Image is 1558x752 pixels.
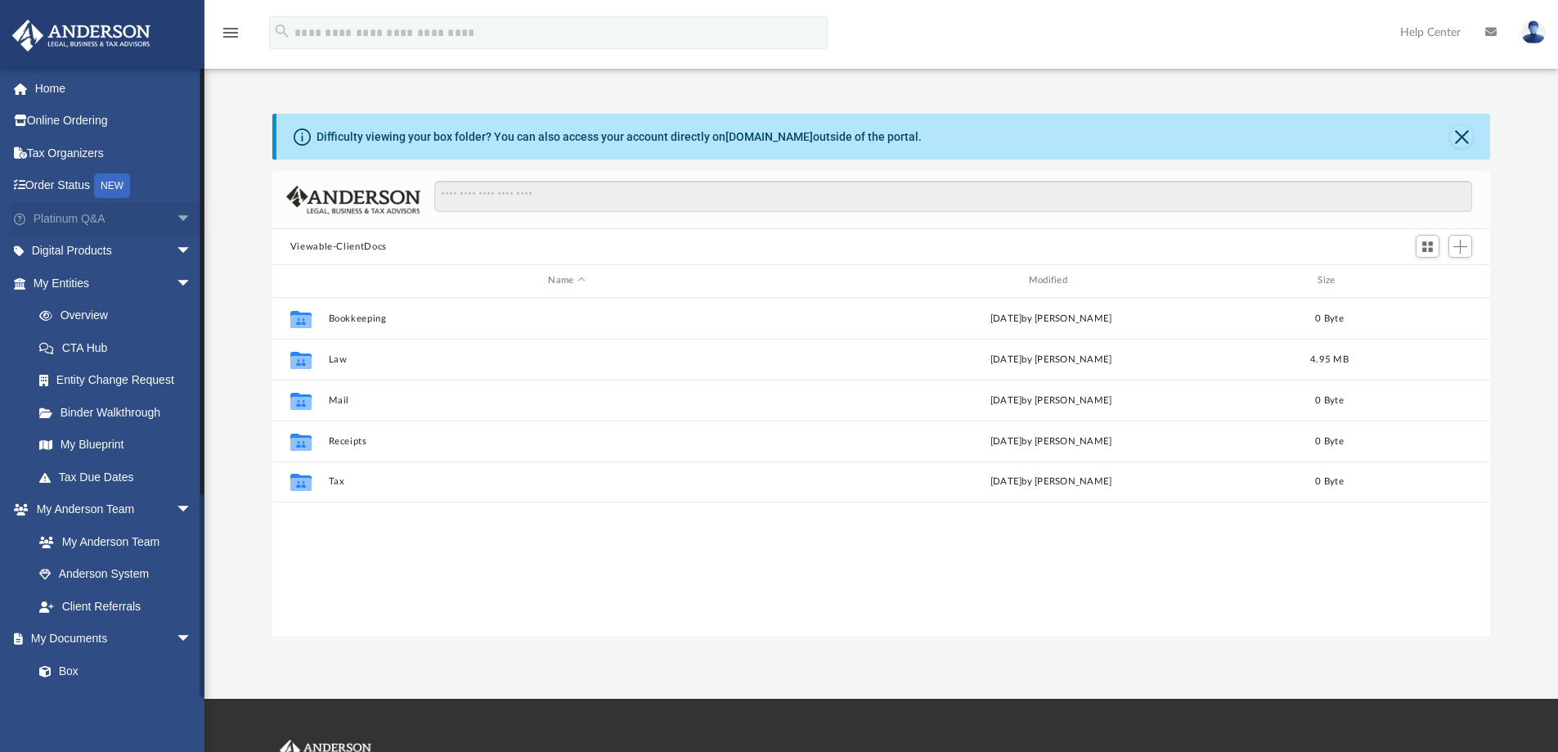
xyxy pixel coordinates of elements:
a: CTA Hub [23,331,217,364]
span: 0 Byte [1315,477,1344,486]
button: Bookkeeping [328,313,805,324]
div: grid [272,298,1491,637]
a: Online Ordering [11,105,217,137]
a: Entity Change Request [23,364,217,397]
div: Name [327,273,805,288]
a: My Entitiesarrow_drop_down [11,267,217,299]
a: Box [23,655,200,687]
div: Modified [812,273,1290,288]
a: My Blueprint [23,429,209,462]
button: Switch to Grid View [1416,235,1440,258]
i: search [273,22,291,40]
div: NEW [94,173,130,198]
span: arrow_drop_down [176,623,209,656]
a: Home [11,72,217,105]
button: Receipts [328,436,805,447]
div: id [1369,273,1484,288]
a: Binder Walkthrough [23,396,217,429]
a: Digital Productsarrow_drop_down [11,235,217,268]
div: [DATE] by [PERSON_NAME] [812,475,1289,489]
span: 0 Byte [1315,395,1344,404]
input: Search files and folders [434,181,1472,212]
button: Mail [328,395,805,406]
a: [DOMAIN_NAME] [725,130,813,143]
span: arrow_drop_down [176,235,209,268]
span: arrow_drop_down [176,493,209,527]
div: [DATE] by [PERSON_NAME] [812,434,1289,448]
button: Viewable-ClientDocs [290,240,387,254]
a: menu [221,31,240,43]
a: Meeting Minutes [23,687,209,720]
div: Size [1296,273,1362,288]
a: My Anderson Teamarrow_drop_down [11,493,209,526]
img: Anderson Advisors Platinum Portal [7,20,155,52]
button: Close [1450,125,1473,148]
i: menu [221,23,240,43]
a: Overview [23,299,217,332]
div: id [280,273,321,288]
button: Tax [328,476,805,487]
a: Order StatusNEW [11,169,217,203]
a: My Documentsarrow_drop_down [11,623,209,655]
a: Anderson System [23,558,209,591]
a: Client Referrals [23,590,209,623]
span: arrow_drop_down [176,267,209,300]
div: [DATE] by [PERSON_NAME] [812,393,1289,408]
a: My Anderson Team [23,525,200,558]
div: [DATE] by [PERSON_NAME] [812,311,1289,326]
span: 4.95 MB [1310,354,1349,363]
button: Add [1448,235,1473,258]
div: Difficulty viewing your box folder? You can also access your account directly on outside of the p... [317,128,922,146]
a: Platinum Q&Aarrow_drop_down [11,202,217,235]
span: arrow_drop_down [176,202,209,236]
img: User Pic [1521,20,1546,44]
a: Tax Organizers [11,137,217,169]
span: 0 Byte [1315,436,1344,445]
a: Tax Due Dates [23,461,217,493]
button: Law [328,354,805,365]
span: 0 Byte [1315,313,1344,322]
div: [DATE] by [PERSON_NAME] [812,352,1289,367]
